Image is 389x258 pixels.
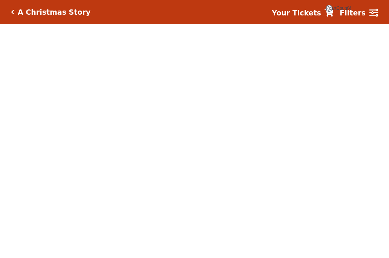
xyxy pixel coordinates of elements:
strong: Filters [340,9,366,17]
span: {{cartCount}} [326,5,332,12]
a: Filters [340,8,378,18]
a: Click here to go back to filters [11,9,14,15]
strong: Your Tickets [272,9,321,17]
a: Your Tickets {{cartCount}} [272,8,334,18]
h5: A Christmas Story [18,8,90,17]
